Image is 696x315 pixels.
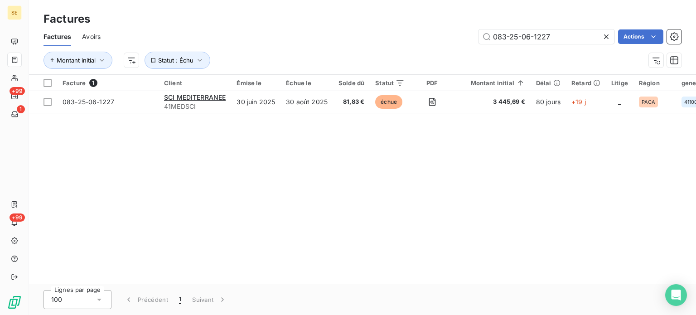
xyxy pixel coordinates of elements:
[571,98,586,106] span: +19 j
[618,98,621,106] span: _
[57,57,96,64] span: Montant initial
[164,93,226,101] span: SCI MEDITERRANEE
[145,52,210,69] button: Statut : Échu
[639,79,671,87] div: Région
[642,99,656,105] span: PACA
[63,79,86,87] span: Facture
[179,295,181,304] span: 1
[63,98,114,106] span: 083-25-06-1227
[280,91,333,113] td: 30 août 2025
[375,79,405,87] div: Statut
[416,79,449,87] div: PDF
[10,87,25,95] span: +99
[338,79,364,87] div: Solde dû
[187,290,232,309] button: Suivant
[164,79,226,87] div: Client
[338,97,364,107] span: 81,83 €
[231,91,280,113] td: 30 juin 2025
[43,52,112,69] button: Montant initial
[17,105,25,113] span: 1
[43,11,90,27] h3: Factures
[158,57,193,64] span: Statut : Échu
[174,290,187,309] button: 1
[10,213,25,222] span: +99
[618,29,663,44] button: Actions
[43,32,71,41] span: Factures
[89,79,97,87] span: 1
[82,32,101,41] span: Avoirs
[460,97,525,107] span: 3 445,69 €
[571,79,600,87] div: Retard
[531,91,566,113] td: 80 jours
[164,102,226,111] span: 41MEDSCI
[665,284,687,306] div: Open Intercom Messenger
[478,29,614,44] input: Rechercher
[237,79,275,87] div: Émise le
[119,290,174,309] button: Précédent
[7,5,22,20] div: SE
[51,295,62,304] span: 100
[460,79,525,87] div: Montant initial
[375,95,402,109] span: échue
[611,79,628,87] div: Litige
[286,79,328,87] div: Échue le
[536,79,561,87] div: Délai
[7,295,22,310] img: Logo LeanPay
